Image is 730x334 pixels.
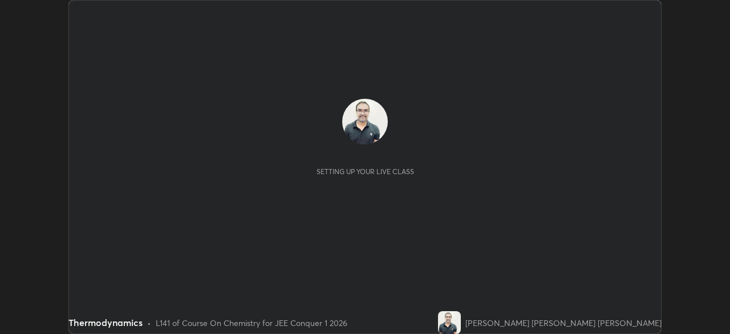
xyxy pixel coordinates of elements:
div: L141 of Course On Chemistry for JEE Conquer 1 2026 [156,317,347,329]
div: • [147,317,151,329]
img: 4bbfa367eb24426db107112020ad3027.jpg [438,311,461,334]
div: Thermodynamics [68,316,143,329]
img: 4bbfa367eb24426db107112020ad3027.jpg [342,99,388,144]
div: Setting up your live class [317,167,414,176]
div: [PERSON_NAME] [PERSON_NAME] [PERSON_NAME] [465,317,662,329]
